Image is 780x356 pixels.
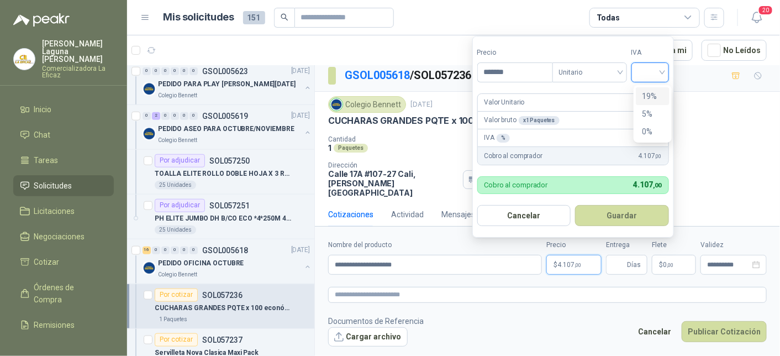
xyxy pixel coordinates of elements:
span: Tareas [34,154,59,166]
p: [DATE] [410,100,433,110]
span: Unitario [559,64,620,81]
h1: Mis solicitudes [164,9,234,25]
span: ,00 [667,262,673,268]
span: Cotizar [34,256,60,268]
div: 0 [189,112,198,120]
div: 0% [642,125,663,138]
div: 0 [161,247,170,254]
a: 0 2 0 0 0 0 GSOL005619[DATE] Company LogoPEDIDO ASEO PARA OCTUBRE/NOVIEMBREColegio Bennett [143,109,312,145]
button: No Leídos [702,40,767,61]
div: 0 [143,67,151,75]
button: Cancelar [477,205,571,226]
p: Comercializadora La Eficaz [42,65,114,78]
div: Todas [597,12,620,24]
a: Por adjudicarSOL057251PH ELITE JUMBO DH B/CO ECO *4*250M 433325 Unidades [127,195,314,239]
p: $ 0,00 [652,255,696,275]
span: Órdenes de Compra [34,281,103,306]
a: Órdenes de Compra [13,277,114,310]
div: Por adjudicar [155,154,205,167]
span: Chat [34,129,51,141]
p: GSOL005623 [202,67,248,75]
div: 0 [180,67,188,75]
div: Por cotizar [155,333,198,347]
p: [DATE] [291,66,310,76]
div: 0 [161,67,170,75]
span: Días [627,255,641,274]
div: 2 [152,112,160,120]
div: % [497,134,510,143]
a: Negociaciones [13,226,114,247]
p: Calle 17A #107-27 Cali , [PERSON_NAME][GEOGRAPHIC_DATA] [328,169,458,197]
div: 0 [143,112,151,120]
button: Guardar [575,205,669,226]
p: TOALLA ELITE ROLLO DOBLE HOJA X 3 ROLLOS [155,169,292,179]
a: Tareas [13,150,114,171]
p: PEDIDO OFICINA OCTUBRE [158,258,244,269]
a: Solicitudes [13,175,114,196]
span: $ [659,261,663,268]
span: 20 [758,5,773,15]
div: Por adjudicar [155,199,205,212]
p: SOL057237 [202,336,243,344]
p: Documentos de Referencia [328,315,424,327]
p: Colegio Bennett [158,270,197,279]
a: Chat [13,124,114,145]
div: Cotizaciones [328,208,373,221]
div: 0 [152,247,160,254]
p: PH ELITE JUMBO DH B/CO ECO *4*250M 4333 [155,213,292,224]
label: IVA [631,48,669,58]
p: [DATE] [291,245,310,255]
label: Precio [546,240,602,250]
p: Cantidad [328,135,482,143]
span: 4.107 [557,261,581,268]
img: Company Logo [143,127,156,140]
a: 0 0 0 0 0 0 GSOL005623[DATE] Company LogoPEDIDO PARA PLAY [PERSON_NAME][DATE]Colegio Bennett [143,65,312,100]
span: Remisiones [34,319,75,331]
button: Publicar Cotización [682,321,767,342]
p: Colegio Bennett [158,91,197,100]
label: Flete [652,240,696,250]
p: Valor bruto [484,115,560,125]
span: ,00 [575,262,581,268]
p: SOL057236 [202,291,243,299]
img: Company Logo [14,49,35,70]
p: SOL057251 [209,202,250,210]
p: 1 [328,143,331,153]
div: Mensajes [441,208,475,221]
span: Negociaciones [34,231,85,243]
div: 5% [636,105,670,123]
div: 0 [171,247,179,254]
p: [PERSON_NAME] Laguna [PERSON_NAME] [42,40,114,63]
div: 0 [171,67,179,75]
p: CUCHARAS GRANDES PQTE x 100 económico [328,115,524,127]
div: 0% [636,123,670,140]
a: GSOL005618 [345,69,410,82]
div: 5% [642,108,663,120]
span: Licitaciones [34,205,75,217]
span: 4.107 [634,180,662,189]
img: Company Logo [143,82,156,96]
button: 20 [747,8,767,28]
p: GSOL005618 [202,247,248,254]
a: Por cotizarSOL057236CUCHARAS GRANDES PQTE x 100 económico1 Paquetes [127,284,314,329]
p: Cobro al comprador [484,151,542,161]
p: Valor Unitario [484,97,525,108]
p: Cobro al comprador [484,181,548,189]
div: 1 Paquetes [155,315,192,324]
label: Precio [477,48,552,58]
button: Cargar archivo [328,327,408,347]
p: CUCHARAS GRANDES PQTE x 100 económico [155,303,292,313]
a: Licitaciones [13,201,114,222]
a: Remisiones [13,315,114,336]
div: 0 [189,247,198,254]
label: Entrega [606,240,647,250]
p: GSOL005619 [202,112,248,120]
a: Por adjudicarSOL057250TOALLA ELITE ROLLO DOBLE HOJA X 3 ROLLOS25 Unidades [127,150,314,195]
button: Cancelar [632,321,677,342]
div: 0 [180,112,188,120]
span: 0 [663,261,673,268]
a: Cotizar [13,252,114,273]
div: 25 Unidades [155,226,196,234]
div: Paquetes [334,144,368,153]
p: $4.107,00 [546,255,602,275]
